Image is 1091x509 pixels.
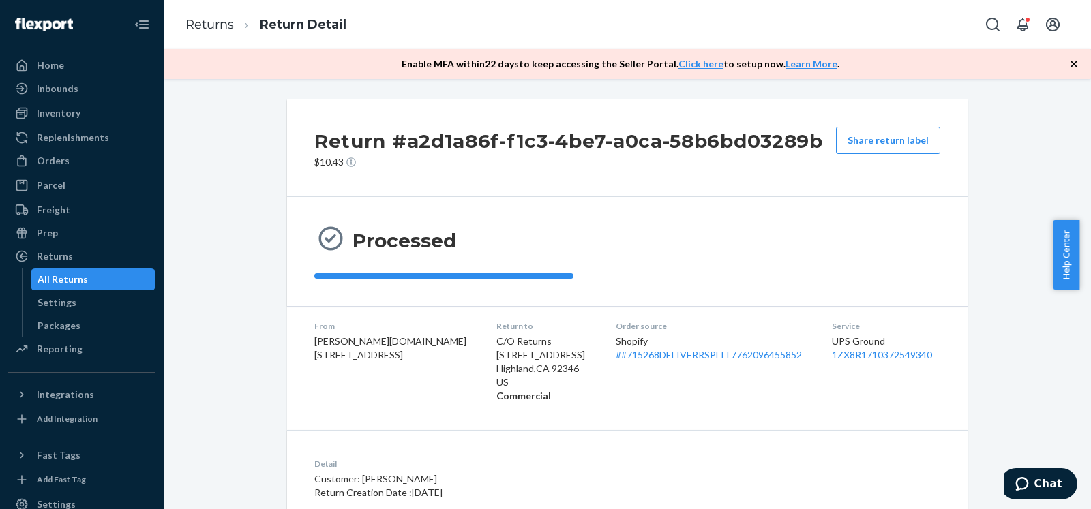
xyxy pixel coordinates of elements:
[37,131,109,144] div: Replenishments
[314,486,691,499] p: Return Creation Date : [DATE]
[616,320,810,332] dt: Order source
[37,474,86,485] div: Add Fast Tag
[8,444,155,466] button: Fast Tags
[314,458,691,469] dt: Detail
[1053,220,1079,290] button: Help Center
[616,349,802,360] a: ##715268DELIVERRSPLIT7762096455852
[314,320,475,332] dt: From
[832,320,940,332] dt: Service
[37,413,98,425] div: Add Integration
[979,11,1006,38] button: Open Search Box
[37,203,70,217] div: Freight
[175,5,357,45] ol: breadcrumbs
[8,384,155,405] button: Integrations
[314,155,823,169] p: $10.43
[8,78,155,99] a: Inbounds
[8,338,155,360] a: Reporting
[8,150,155,172] a: Orders
[353,228,456,253] h3: Processed
[786,58,837,70] a: Learn More
[8,472,155,488] a: Add Fast Tag
[496,375,593,389] p: US
[37,179,65,192] div: Parcel
[37,342,83,356] div: Reporting
[185,17,234,32] a: Returns
[8,174,155,196] a: Parcel
[836,127,940,154] button: Share return label
[496,362,593,375] p: Highland , CA 92346
[832,349,932,360] a: 1ZX8R1710372549340
[496,320,593,332] dt: Return to
[314,472,691,486] p: Customer: [PERSON_NAME]
[15,18,73,31] img: Flexport logo
[37,154,70,168] div: Orders
[260,17,346,32] a: Return Detail
[402,57,839,71] p: Enable MFA within 22 days to keep accessing the Seller Portal. to setup now. .
[832,335,885,347] span: UPS Ground
[8,411,155,427] a: Add Integration
[678,58,723,70] a: Click here
[37,106,80,120] div: Inventory
[314,127,823,155] h2: Return #a2d1a86f-f1c3-4be7-a0ca-58b6bd03289b
[31,292,156,313] a: Settings
[38,296,76,309] div: Settings
[496,348,593,362] p: [STREET_ADDRESS]
[37,249,73,263] div: Returns
[1009,11,1036,38] button: Open notifications
[1039,11,1066,38] button: Open account menu
[31,315,156,337] a: Packages
[37,226,58,240] div: Prep
[8,102,155,124] a: Inventory
[37,388,94,401] div: Integrations
[38,273,88,286] div: All Returns
[496,390,551,401] strong: Commercial
[496,335,593,348] p: C/O Returns
[616,335,810,362] div: Shopify
[8,127,155,149] a: Replenishments
[8,222,155,244] a: Prep
[37,59,64,72] div: Home
[31,268,156,290] a: All Returns
[314,335,466,360] span: [PERSON_NAME][DOMAIN_NAME] [STREET_ADDRESS]
[37,448,80,462] div: Fast Tags
[38,319,80,333] div: Packages
[8,245,155,267] a: Returns
[37,82,78,95] div: Inbounds
[8,55,155,76] a: Home
[8,199,155,221] a: Freight
[128,11,155,38] button: Close Navigation
[1004,468,1077,502] iframe: Opens a widget where you can chat to one of our agents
